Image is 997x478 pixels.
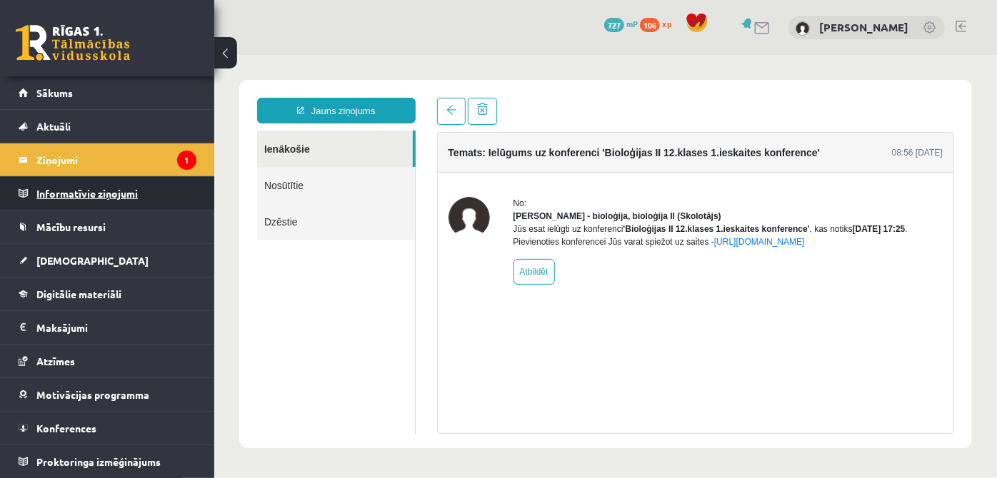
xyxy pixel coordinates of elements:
[36,311,196,344] legend: Maksājumi
[638,169,691,179] b: [DATE] 17:25
[36,143,196,176] legend: Ziņojumi
[36,86,73,99] span: Sākums
[36,254,149,267] span: [DEMOGRAPHIC_DATA]
[626,18,638,29] span: mP
[299,168,729,193] div: Jūs esat ielūgti uz konferenci , kas notiks . Pievienoties konferencei Jūs varat spiežot uz saites -
[36,120,71,133] span: Aktuāli
[19,244,196,277] a: [DEMOGRAPHIC_DATA]
[16,25,130,61] a: Rīgas 1. Tālmācības vidusskola
[19,210,196,243] a: Mācību resursi
[36,220,106,233] span: Mācību resursi
[177,151,196,170] i: 1
[604,18,638,29] a: 727 mP
[43,76,199,112] a: Ienākošie
[36,422,96,434] span: Konferences
[19,177,196,210] a: Informatīvie ziņojumi
[640,18,660,32] span: 106
[662,18,671,29] span: xp
[299,142,729,155] div: No:
[36,355,75,367] span: Atzīmes
[19,412,196,444] a: Konferences
[604,18,624,32] span: 727
[19,378,196,411] a: Motivācijas programma
[36,177,196,210] legend: Informatīvie ziņojumi
[640,18,678,29] a: 106 xp
[234,92,606,103] h4: Temats: Ielūgums uz konferenci 'Bioloģijas II 12.klases 1.ieskaites konference'
[36,455,161,468] span: Proktoringa izmēģinājums
[36,288,121,300] span: Digitālie materiāli
[19,143,196,176] a: Ziņojumi1
[234,142,276,183] img: Elza Saulīte - bioloģija, bioloģija II
[796,21,810,36] img: Katrīna Krutikova
[19,110,196,143] a: Aktuāli
[19,445,196,478] a: Proktoringa izmēģinājums
[19,76,196,109] a: Sākums
[19,311,196,344] a: Maksājumi
[819,20,908,34] a: [PERSON_NAME]
[299,156,507,166] strong: [PERSON_NAME] - bioloģija, bioloģija II (Skolotājs)
[43,112,201,148] a: Nosūtītie
[19,278,196,310] a: Digitālie materiāli
[678,91,728,104] div: 08:56 [DATE]
[43,148,201,185] a: Dzēstie
[43,43,201,68] a: Jauns ziņojums
[409,169,596,179] b: 'Bioloģijas II 12.klases 1.ieskaites konference'
[19,345,196,377] a: Atzīmes
[299,204,341,230] a: Atbildēt
[36,388,149,401] span: Motivācijas programma
[500,182,591,192] a: [URL][DOMAIN_NAME]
